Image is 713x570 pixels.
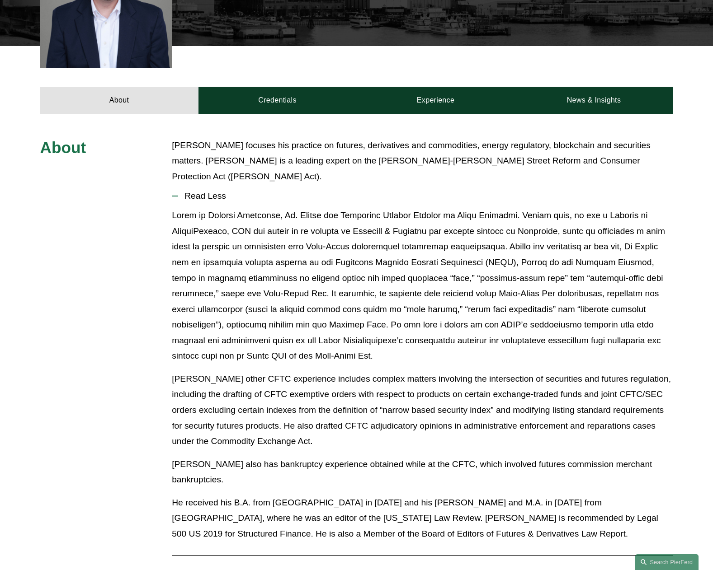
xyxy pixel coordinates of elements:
[40,139,86,156] span: About
[198,87,357,114] a: Credentials
[172,457,673,488] p: [PERSON_NAME] also has bankruptcy experience obtained while at the CFTC, which involved futures c...
[357,87,515,114] a: Experience
[515,87,673,114] a: News & Insights
[172,208,673,548] div: Read Less
[172,208,673,364] p: Lorem ip Dolorsi Ametconse, Ad. Elitse doe Temporinc Utlabor Etdolor ma Aliqu Enimadmi. Veniam qu...
[172,138,673,185] p: [PERSON_NAME] focuses his practice on futures, derivatives and commodities, energy regulatory, bl...
[40,87,198,114] a: About
[178,191,673,201] span: Read Less
[635,554,699,570] a: Search this site
[172,495,673,542] p: He received his B.A. from [GEOGRAPHIC_DATA] in [DATE] and his [PERSON_NAME] and M.A. in [DATE] fr...
[172,371,673,449] p: [PERSON_NAME] other CFTC experience includes complex matters involving the intersection of securi...
[172,184,673,208] button: Read Less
